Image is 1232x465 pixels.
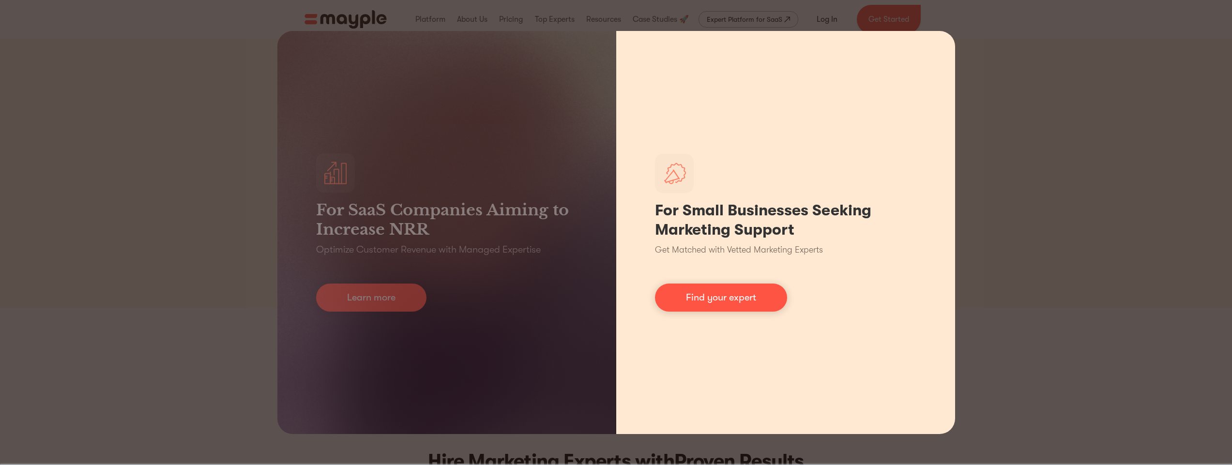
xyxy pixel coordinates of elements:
[655,201,916,240] h1: For Small Businesses Seeking Marketing Support
[655,243,823,256] p: Get Matched with Vetted Marketing Experts
[655,284,787,312] a: Find your expert
[316,284,426,312] a: Learn more
[316,243,541,256] p: Optimize Customer Revenue with Managed Expertise
[316,200,578,239] h3: For SaaS Companies Aiming to Increase NRR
